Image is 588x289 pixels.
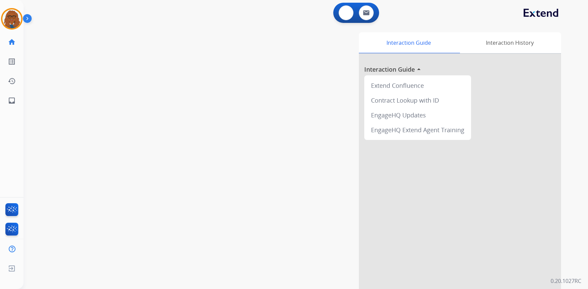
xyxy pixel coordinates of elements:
[359,32,458,53] div: Interaction Guide
[551,277,581,285] p: 0.20.1027RC
[8,97,16,105] mat-icon: inbox
[458,32,561,53] div: Interaction History
[8,77,16,85] mat-icon: history
[367,122,468,137] div: EngageHQ Extend Agent Training
[367,108,468,122] div: EngageHQ Updates
[8,38,16,46] mat-icon: home
[367,93,468,108] div: Contract Lookup with ID
[367,78,468,93] div: Extend Confluence
[8,58,16,66] mat-icon: list_alt
[2,9,21,28] img: avatar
